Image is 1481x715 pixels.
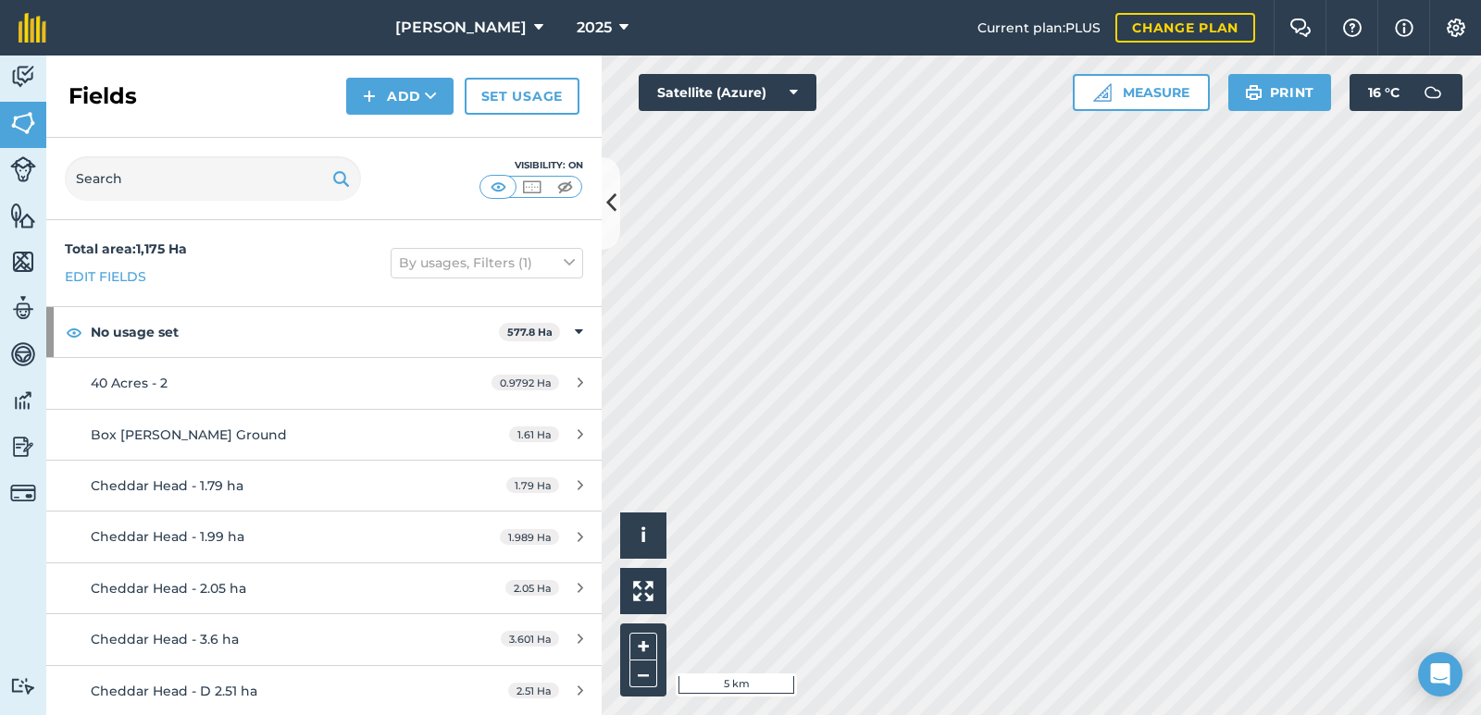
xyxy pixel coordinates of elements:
strong: Total area : 1,175 Ha [65,240,187,257]
button: + [629,633,657,660]
div: No usage set577.8 Ha [46,307,602,357]
a: Box [PERSON_NAME] Ground1.61 Ha [46,410,602,460]
span: Box [PERSON_NAME] Ground [91,426,287,443]
span: 2.51 Ha [508,683,559,698]
button: 16 °C [1350,74,1462,111]
img: svg+xml;base64,PHN2ZyB4bWxucz0iaHR0cDovL3d3dy53My5vcmcvMjAwMC9zdmciIHdpZHRoPSI1MCIgaGVpZ2h0PSI0MC... [487,178,510,196]
a: 40 Acres - 20.9792 Ha [46,358,602,408]
img: Ruler icon [1093,83,1112,102]
img: svg+xml;base64,PD94bWwgdmVyc2lvbj0iMS4wIiBlbmNvZGluZz0idXRmLTgiPz4KPCEtLSBHZW5lcmF0b3I6IEFkb2JlIE... [10,156,36,182]
span: Current plan : PLUS [977,18,1101,38]
span: i [641,524,646,547]
button: Satellite (Azure) [639,74,816,111]
span: Cheddar Head - 1.79 ha [91,477,243,494]
span: 1.61 Ha [509,426,559,442]
img: svg+xml;base64,PHN2ZyB4bWxucz0iaHR0cDovL3d3dy53My5vcmcvMjAwMC9zdmciIHdpZHRoPSI1NiIgaGVpZ2h0PSI2MC... [10,109,36,137]
a: Cheddar Head - 1.99 ha1.989 Ha [46,512,602,561]
img: svg+xml;base64,PD94bWwgdmVyc2lvbj0iMS4wIiBlbmNvZGluZz0idXRmLTgiPz4KPCEtLSBHZW5lcmF0b3I6IEFkb2JlIE... [10,340,36,368]
img: svg+xml;base64,PD94bWwgdmVyc2lvbj0iMS4wIiBlbmNvZGluZz0idXRmLTgiPz4KPCEtLSBHZW5lcmF0b3I6IEFkb2JlIE... [10,433,36,461]
img: Four arrows, one pointing top left, one top right, one bottom right and the last bottom left [633,581,653,601]
a: Change plan [1115,13,1255,43]
a: Set usage [465,78,579,115]
img: svg+xml;base64,PHN2ZyB4bWxucz0iaHR0cDovL3d3dy53My5vcmcvMjAwMC9zdmciIHdpZHRoPSIxNCIgaGVpZ2h0PSIyNC... [363,85,376,107]
img: svg+xml;base64,PHN2ZyB4bWxucz0iaHR0cDovL3d3dy53My5vcmcvMjAwMC9zdmciIHdpZHRoPSIxOSIgaGVpZ2h0PSIyNC... [332,167,350,190]
span: Cheddar Head - 2.05 ha [91,580,246,597]
img: svg+xml;base64,PHN2ZyB4bWxucz0iaHR0cDovL3d3dy53My5vcmcvMjAwMC9zdmciIHdpZHRoPSI1NiIgaGVpZ2h0PSI2MC... [10,248,36,276]
img: svg+xml;base64,PD94bWwgdmVyc2lvbj0iMS4wIiBlbmNvZGluZz0idXRmLTgiPz4KPCEtLSBHZW5lcmF0b3I6IEFkb2JlIE... [10,677,36,695]
img: A question mark icon [1341,18,1363,37]
span: 16 ° C [1368,74,1400,111]
span: Cheddar Head - 3.6 ha [91,631,239,647]
img: svg+xml;base64,PHN2ZyB4bWxucz0iaHR0cDovL3d3dy53My5vcmcvMjAwMC9zdmciIHdpZHRoPSI1MCIgaGVpZ2h0PSI0MC... [520,178,543,196]
span: 40 Acres - 2 [91,375,168,391]
img: svg+xml;base64,PHN2ZyB4bWxucz0iaHR0cDovL3d3dy53My5vcmcvMjAwMC9zdmciIHdpZHRoPSI1NiIgaGVpZ2h0PSI2MC... [10,202,36,229]
button: i [620,512,666,559]
span: 2025 [577,17,612,39]
div: Visibility: On [479,158,583,173]
span: 3.601 Ha [501,631,559,647]
img: svg+xml;base64,PD94bWwgdmVyc2lvbj0iMS4wIiBlbmNvZGluZz0idXRmLTgiPz4KPCEtLSBHZW5lcmF0b3I6IEFkb2JlIE... [10,387,36,414]
strong: 577.8 Ha [507,326,553,339]
h2: Fields [68,81,137,111]
a: Cheddar Head - 1.79 ha1.79 Ha [46,461,602,511]
img: fieldmargin Logo [19,13,46,43]
img: svg+xml;base64,PHN2ZyB4bWxucz0iaHR0cDovL3d3dy53My5vcmcvMjAwMC9zdmciIHdpZHRoPSIxOCIgaGVpZ2h0PSIyNC... [66,321,82,343]
div: Open Intercom Messenger [1418,652,1462,697]
button: Print [1228,74,1332,111]
button: Add [346,78,454,115]
span: 0.9792 Ha [492,375,559,390]
img: svg+xml;base64,PD94bWwgdmVyc2lvbj0iMS4wIiBlbmNvZGluZz0idXRmLTgiPz4KPCEtLSBHZW5lcmF0b3I6IEFkb2JlIE... [10,480,36,506]
span: 1.989 Ha [500,529,559,545]
span: Cheddar Head - D 2.51 ha [91,683,257,699]
img: svg+xml;base64,PHN2ZyB4bWxucz0iaHR0cDovL3d3dy53My5vcmcvMjAwMC9zdmciIHdpZHRoPSIxNyIgaGVpZ2h0PSIxNy... [1395,17,1413,39]
img: Two speech bubbles overlapping with the left bubble in the forefront [1289,18,1312,37]
span: 2.05 Ha [505,580,559,596]
img: svg+xml;base64,PD94bWwgdmVyc2lvbj0iMS4wIiBlbmNvZGluZz0idXRmLTgiPz4KPCEtLSBHZW5lcmF0b3I6IEFkb2JlIE... [10,63,36,91]
button: By usages, Filters (1) [391,248,583,277]
img: svg+xml;base64,PD94bWwgdmVyc2lvbj0iMS4wIiBlbmNvZGluZz0idXRmLTgiPz4KPCEtLSBHZW5lcmF0b3I6IEFkb2JlIE... [1414,74,1451,111]
input: Search [65,156,361,201]
img: svg+xml;base64,PHN2ZyB4bWxucz0iaHR0cDovL3d3dy53My5vcmcvMjAwMC9zdmciIHdpZHRoPSIxOSIgaGVpZ2h0PSIyNC... [1245,81,1263,104]
button: – [629,660,657,687]
span: Cheddar Head - 1.99 ha [91,528,244,545]
img: svg+xml;base64,PHN2ZyB4bWxucz0iaHR0cDovL3d3dy53My5vcmcvMjAwMC9zdmciIHdpZHRoPSI1MCIgaGVpZ2h0PSI0MC... [554,178,577,196]
strong: No usage set [91,307,499,357]
button: Measure [1073,74,1210,111]
span: 1.79 Ha [506,477,559,493]
a: Cheddar Head - 2.05 ha2.05 Ha [46,563,602,613]
a: Edit fields [65,266,146,287]
img: A cog icon [1445,18,1467,37]
a: Cheddar Head - 3.6 ha3.601 Ha [46,614,602,664]
span: [PERSON_NAME] [395,17,527,39]
img: svg+xml;base64,PD94bWwgdmVyc2lvbj0iMS4wIiBlbmNvZGluZz0idXRmLTgiPz4KPCEtLSBHZW5lcmF0b3I6IEFkb2JlIE... [10,294,36,322]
